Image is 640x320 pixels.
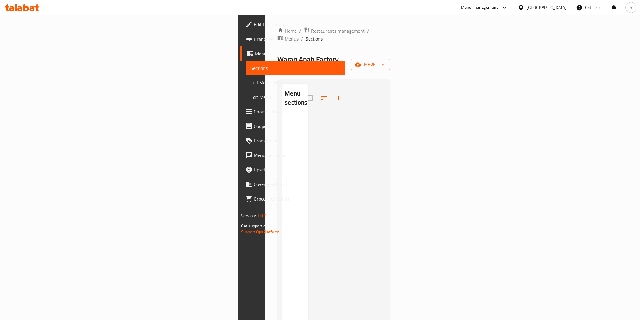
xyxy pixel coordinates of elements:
[240,17,345,32] a: Edit Restaurant
[527,4,567,11] div: [GEOGRAPHIC_DATA]
[351,59,390,70] button: import
[254,108,340,115] span: Choice Groups
[240,148,345,162] a: Menu disclaimer
[246,75,345,90] a: Full Menu View
[254,152,340,159] span: Menu disclaimer
[240,191,345,206] a: Grocery Checklist
[241,222,269,230] span: Get support on:
[254,166,340,173] span: Upsell
[282,113,308,117] nav: Menu sections
[356,60,385,68] span: import
[250,79,340,86] span: Full Menu View
[254,35,340,43] span: Branches
[240,46,345,61] a: Menus
[367,27,369,34] li: /
[240,119,345,133] a: Coupons
[250,93,340,101] span: Edit Menu
[461,4,498,11] div: Menu-management
[254,122,340,130] span: Coupons
[250,64,340,72] span: Sections
[241,228,279,236] a: Support.OpsPlatform
[254,195,340,202] span: Grocery Checklist
[257,212,266,220] span: 1.0.0
[246,61,345,75] a: Sections
[240,32,345,46] a: Branches
[246,90,345,104] a: Edit Menu
[255,50,340,57] span: Menus
[240,162,345,177] a: Upsell
[240,177,345,191] a: Coverage Report
[240,133,345,148] a: Promotions
[254,181,340,188] span: Coverage Report
[254,21,340,28] span: Edit Restaurant
[630,4,632,11] span: h
[331,91,346,105] button: Add section
[254,137,340,144] span: Promotions
[240,104,345,119] a: Choice Groups
[241,212,256,220] span: Version:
